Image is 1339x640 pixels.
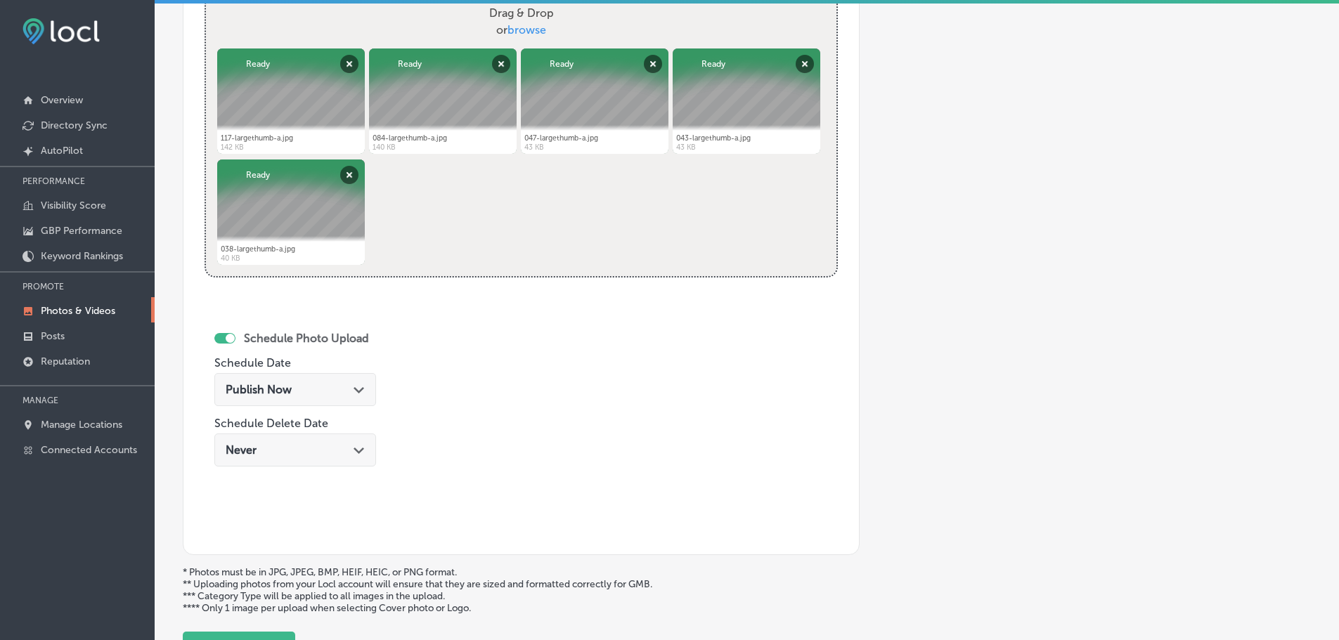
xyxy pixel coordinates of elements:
[41,250,123,262] p: Keyword Rankings
[183,566,1311,614] p: * Photos must be in JPG, JPEG, BMP, HEIF, HEIC, or PNG format. ** Uploading photos from your Locl...
[214,417,328,430] label: Schedule Delete Date
[41,200,106,211] p: Visibility Score
[507,23,546,37] span: browse
[41,225,122,237] p: GBP Performance
[214,356,291,370] label: Schedule Date
[41,305,115,317] p: Photos & Videos
[41,355,90,367] p: Reputation
[41,145,83,157] p: AutoPilot
[41,330,65,342] p: Posts
[41,444,137,456] p: Connected Accounts
[41,119,108,131] p: Directory Sync
[22,18,100,44] img: fda3e92497d09a02dc62c9cd864e3231.png
[41,419,122,431] p: Manage Locations
[226,383,292,396] span: Publish Now
[244,332,369,345] label: Schedule Photo Upload
[41,94,83,106] p: Overview
[226,443,257,457] span: Never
